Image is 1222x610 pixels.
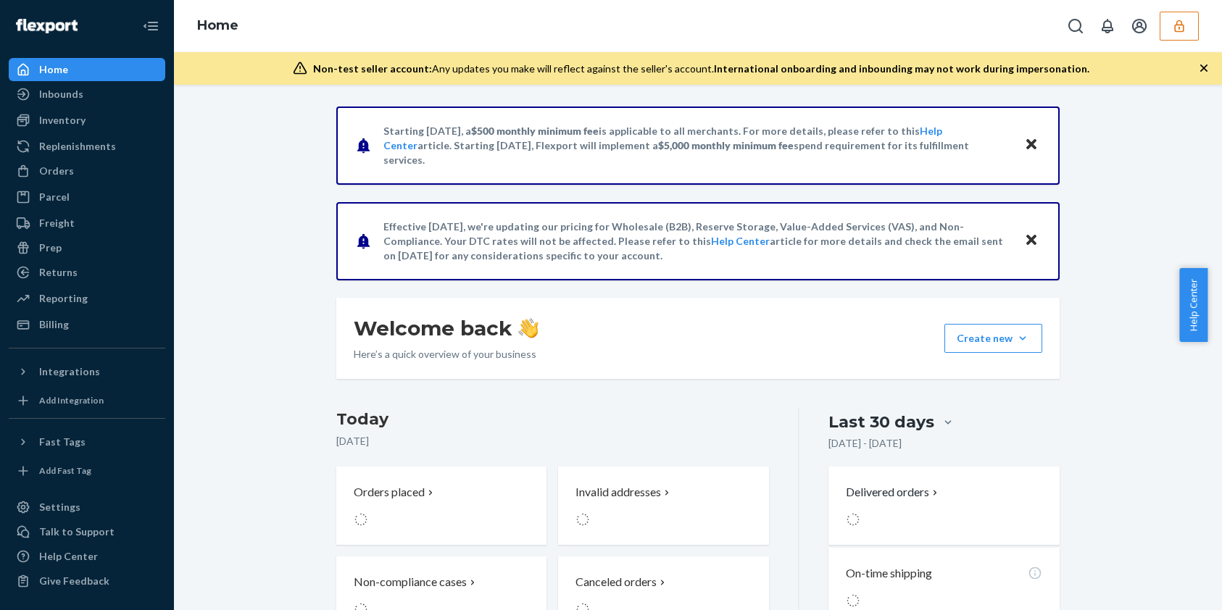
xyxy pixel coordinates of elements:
div: Freight [39,216,75,230]
div: Reporting [39,291,88,306]
a: Orders [9,159,165,183]
button: Fast Tags [9,430,165,454]
a: Home [9,58,165,81]
a: Inbounds [9,83,165,106]
p: [DATE] - [DATE] [828,436,902,451]
a: Billing [9,313,165,336]
div: Parcel [39,190,70,204]
a: Add Fast Tag [9,459,165,482]
p: Invalid addresses [575,484,661,501]
a: Home [197,17,238,33]
button: Delivered orders [846,484,941,501]
p: Effective [DATE], we're updating our pricing for Wholesale (B2B), Reserve Storage, Value-Added Se... [383,220,1010,263]
button: Open Search Box [1061,12,1090,41]
a: Freight [9,212,165,235]
button: Invalid addresses [558,467,768,545]
h3: Today [336,408,769,431]
a: Help Center [711,235,770,247]
p: Starting [DATE], a is applicable to all merchants. For more details, please refer to this article... [383,124,1010,167]
span: International onboarding and inbounding may not work during impersonation. [714,62,1089,75]
div: Any updates you make will reflect against the seller's account. [313,62,1089,76]
button: Create new [944,324,1042,353]
div: Last 30 days [828,411,934,433]
button: Give Feedback [9,569,165,593]
div: Integrations [39,364,100,379]
div: Prep [39,241,62,255]
button: Help Center [1179,268,1208,342]
div: Replenishments [39,139,116,154]
img: hand-wave emoji [518,318,539,338]
div: Home [39,62,68,77]
div: Returns [39,265,78,280]
button: Open notifications [1093,12,1122,41]
div: Inventory [39,113,86,128]
div: Add Fast Tag [39,464,91,477]
a: Add Integration [9,389,165,412]
img: Flexport logo [16,19,78,33]
p: Here’s a quick overview of your business [354,347,539,362]
span: $500 monthly minimum fee [471,125,599,137]
div: Fast Tags [39,435,86,449]
button: Orders placed [336,467,546,545]
button: Integrations [9,360,165,383]
a: Prep [9,236,165,259]
div: Add Integration [39,394,104,406]
ol: breadcrumbs [186,5,250,47]
span: $5,000 monthly minimum fee [658,139,794,151]
div: Inbounds [39,87,83,101]
h1: Welcome back [354,315,539,341]
div: Orders [39,164,74,178]
div: Billing [39,317,69,332]
button: Close [1022,230,1041,251]
button: Close [1022,135,1041,156]
p: Orders placed [354,484,425,501]
a: Returns [9,261,165,284]
div: Help Center [39,549,98,564]
button: Talk to Support [9,520,165,543]
span: Non-test seller account: [313,62,432,75]
a: Settings [9,496,165,519]
p: Non-compliance cases [354,574,467,590]
button: Close Navigation [136,12,165,41]
p: [DATE] [336,434,769,448]
a: Inventory [9,109,165,132]
div: Settings [39,500,80,514]
a: Help Center [9,545,165,568]
a: Parcel [9,185,165,209]
p: On-time shipping [846,565,932,582]
a: Replenishments [9,135,165,158]
div: Talk to Support [39,525,115,539]
div: Give Feedback [39,574,109,588]
p: Canceled orders [575,574,657,590]
a: Reporting [9,287,165,310]
button: Open account menu [1125,12,1154,41]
